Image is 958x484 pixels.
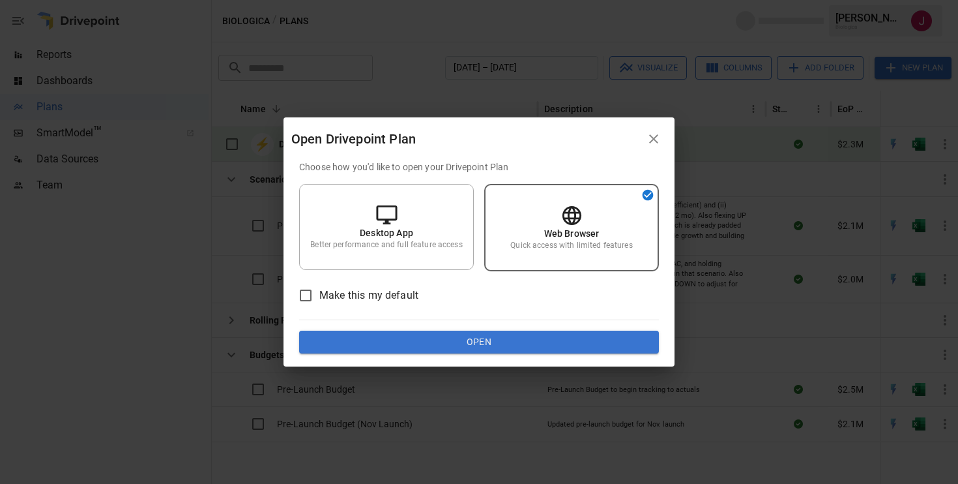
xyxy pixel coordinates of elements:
[299,160,659,174] p: Choose how you'd like to open your Drivepoint Plan
[310,239,462,250] p: Better performance and full feature access
[319,288,418,303] span: Make this my default
[291,129,641,149] div: Open Drivepoint Plan
[544,227,600,240] p: Web Browser
[299,331,659,354] button: Open
[360,226,413,239] p: Desktop App
[510,240,632,251] p: Quick access with limited features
